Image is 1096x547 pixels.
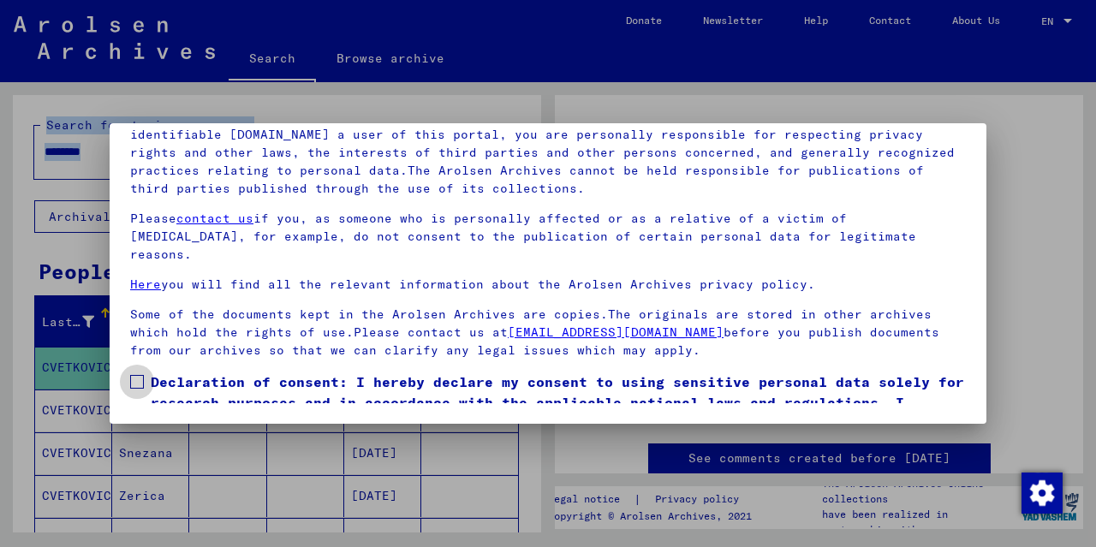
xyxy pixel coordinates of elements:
a: [EMAIL_ADDRESS][DOMAIN_NAME] [508,324,724,340]
span: Declaration of consent: I hereby declare my consent to using sensitive personal data solely for r... [151,372,966,454]
p: Please note that this portal on victims of Nazi [MEDICAL_DATA] contains sensitive data on identif... [130,108,966,198]
img: Change consent [1022,473,1063,514]
p: Please if you, as someone who is personally affected or as a relative of a victim of [MEDICAL_DAT... [130,210,966,264]
a: Here [130,276,161,292]
a: contact us [176,211,253,226]
div: Change consent [1021,472,1062,513]
p: Some of the documents kept in the Arolsen Archives are copies.The originals are stored in other a... [130,306,966,360]
p: you will find all the relevant information about the Arolsen Archives privacy policy. [130,276,966,294]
